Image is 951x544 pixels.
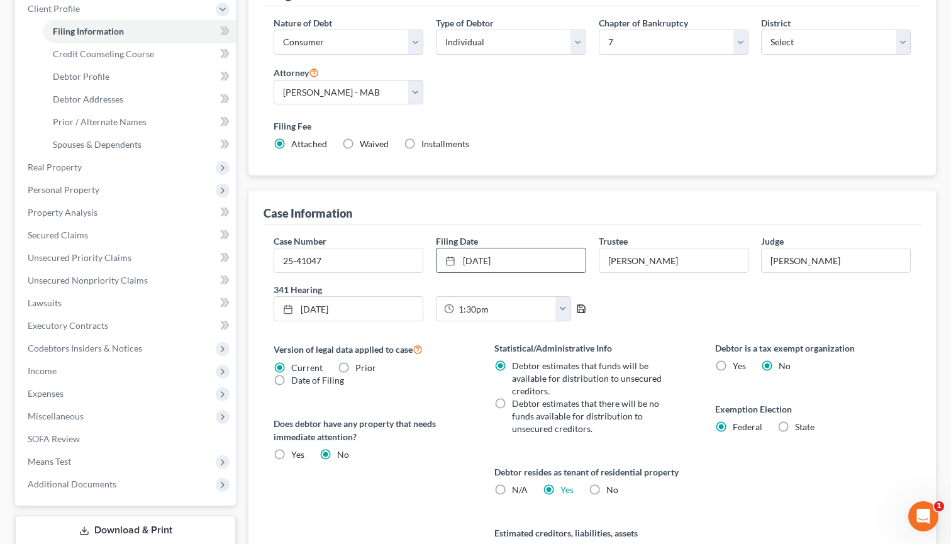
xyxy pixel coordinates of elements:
span: Spouses & Dependents [53,139,142,150]
span: Date of Filing [291,375,344,386]
span: Income [28,365,57,376]
a: Unsecured Priority Claims [18,247,236,269]
span: Debtor Profile [53,71,109,82]
label: Does debtor have any property that needs immediate attention? [274,417,469,443]
span: Expenses [28,388,64,399]
span: Attached [291,138,327,149]
label: Chapter of Bankruptcy [599,16,688,30]
label: Exemption Election [715,402,911,416]
label: Statistical/Administrative Info [494,341,690,355]
label: Debtor resides as tenant of residential property [494,465,690,479]
a: Property Analysis [18,201,236,224]
span: Additional Documents [28,479,116,489]
label: Nature of Debt [274,16,332,30]
span: Secured Claims [28,230,88,240]
span: No [337,449,349,460]
span: Unsecured Nonpriority Claims [28,275,148,286]
span: Prior [355,362,376,373]
input: -- [599,248,748,272]
label: Estimated creditors, liabilities, assets [494,526,690,540]
label: Trustee [599,235,628,248]
span: Credit Counseling Course [53,48,154,59]
a: [DATE] [274,297,423,321]
input: -- : -- [454,297,556,321]
span: Federal [733,421,762,432]
a: [DATE] [437,248,585,272]
span: Debtor Addresses [53,94,123,104]
label: Debtor is a tax exempt organization [715,341,911,355]
a: SOFA Review [18,428,236,450]
span: Yes [291,449,304,460]
label: District [761,16,791,30]
span: Client Profile [28,3,80,14]
a: Prior / Alternate Names [43,111,236,133]
label: 341 Hearing [267,283,592,296]
span: Waived [360,138,389,149]
a: Unsecured Nonpriority Claims [18,269,236,292]
input: Enter case number... [274,248,423,272]
span: State [795,421,815,432]
span: Installments [421,138,469,149]
label: Case Number [274,235,326,248]
span: Codebtors Insiders & Notices [28,343,142,353]
label: Filing Date [436,235,478,248]
label: Version of legal data applied to case [274,341,469,357]
span: Yes [733,360,746,371]
span: Lawsuits [28,297,62,308]
span: Filing Information [53,26,124,36]
label: Type of Debtor [436,16,494,30]
a: Spouses & Dependents [43,133,236,156]
span: No [606,484,618,495]
a: Debtor Profile [43,65,236,88]
a: Yes [560,484,574,495]
span: No [779,360,791,371]
span: N/A [512,484,528,495]
a: Executory Contracts [18,314,236,337]
span: Personal Property [28,184,99,195]
a: Filing Information [43,20,236,43]
label: Attorney [274,65,319,80]
span: Debtor estimates that funds will be available for distribution to unsecured creditors. [512,360,662,396]
span: Real Property [28,162,82,172]
span: Debtor estimates that there will be no funds available for distribution to unsecured creditors. [512,398,659,434]
span: Means Test [28,456,71,467]
span: Prior / Alternate Names [53,116,147,127]
span: Unsecured Priority Claims [28,252,131,263]
div: Case Information [264,206,352,221]
span: Current [291,362,323,373]
span: SOFA Review [28,433,80,444]
a: Secured Claims [18,224,236,247]
label: Judge [761,235,784,248]
span: Miscellaneous [28,411,84,421]
a: Debtor Addresses [43,88,236,111]
a: Lawsuits [18,292,236,314]
input: -- [762,248,910,272]
iframe: Intercom live chat [908,501,938,531]
span: Property Analysis [28,207,97,218]
a: Credit Counseling Course [43,43,236,65]
label: Filing Fee [274,119,911,133]
span: 1 [934,501,944,511]
span: Executory Contracts [28,320,108,331]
